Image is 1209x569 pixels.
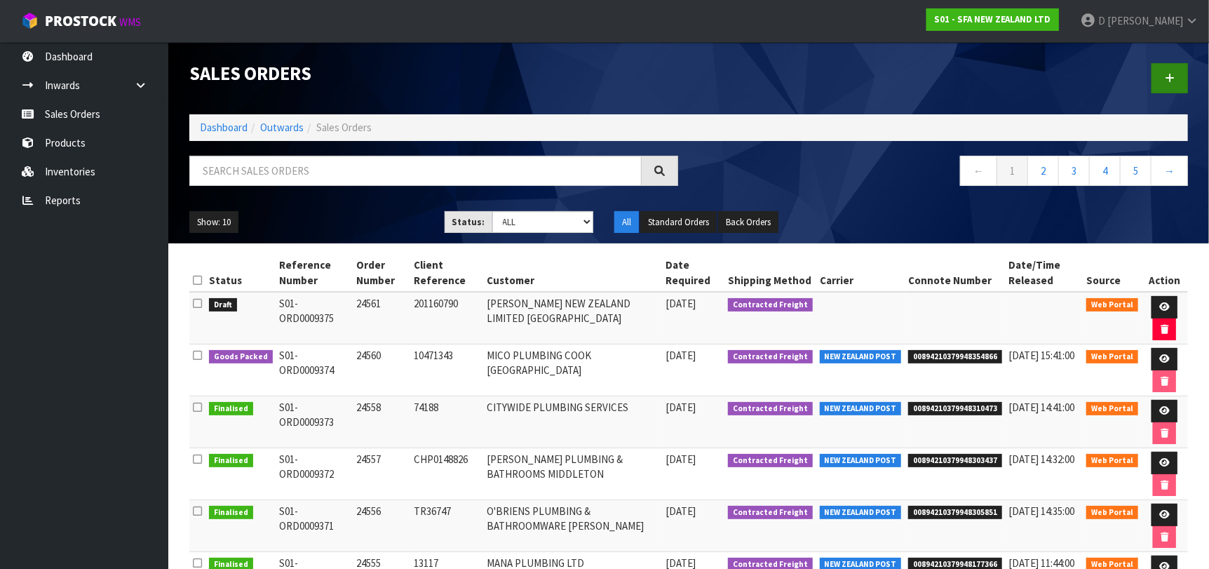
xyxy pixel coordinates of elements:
span: Contracted Freight [728,298,813,312]
span: Contracted Freight [728,350,813,364]
span: Finalised [209,506,253,520]
span: Web Portal [1086,298,1138,312]
th: Client Reference [410,254,483,292]
nav: Page navigation [699,156,1188,190]
span: [DATE] [666,297,696,310]
span: [DATE] 14:35:00 [1009,504,1075,518]
span: Web Portal [1086,454,1138,468]
span: Draft [209,298,237,312]
th: Date Required [663,254,725,292]
td: S01-ORD0009371 [276,500,353,552]
span: [DATE] 14:32:00 [1009,453,1075,466]
span: [DATE] 15:41:00 [1009,349,1075,362]
td: TR36747 [410,500,483,552]
span: D [1098,14,1105,27]
span: [DATE] [666,349,696,362]
a: 3 [1058,156,1090,186]
td: S01-ORD0009373 [276,396,353,448]
td: 24561 [353,292,410,344]
span: Contracted Freight [728,506,813,520]
th: Date/Time Released [1006,254,1083,292]
span: Sales Orders [316,121,372,134]
a: Outwards [260,121,304,134]
td: 201160790 [410,292,483,344]
span: ProStock [45,12,116,30]
span: 00894210379948310473 [908,402,1002,416]
a: 5 [1120,156,1151,186]
td: [PERSON_NAME] PLUMBING & BATHROOMS MIDDLETON [483,448,663,500]
th: Carrier [816,254,905,292]
button: Back Orders [718,211,778,234]
span: NEW ZEALAND POST [820,350,902,364]
td: CITYWIDE PLUMBING SERVICES [483,396,663,448]
td: [PERSON_NAME] NEW ZEALAND LIMITED [GEOGRAPHIC_DATA] [483,292,663,344]
span: NEW ZEALAND POST [820,506,902,520]
a: → [1151,156,1188,186]
strong: Status: [452,216,485,228]
button: All [614,211,639,234]
th: Customer [483,254,663,292]
td: O'BRIENS PLUMBING & BATHROOMWARE [PERSON_NAME] [483,500,663,552]
img: cube-alt.png [21,12,39,29]
a: 2 [1027,156,1059,186]
a: Dashboard [200,121,248,134]
span: [DATE] 14:41:00 [1009,401,1075,414]
td: 24560 [353,344,410,396]
small: WMS [119,15,141,29]
th: Status [205,254,276,292]
td: 74188 [410,396,483,448]
a: ← [960,156,997,186]
a: 4 [1089,156,1121,186]
span: Contracted Freight [728,454,813,468]
th: Shipping Method [724,254,816,292]
th: Source [1083,254,1142,292]
td: S01-ORD0009375 [276,292,353,344]
span: 00894210379948305851 [908,506,1002,520]
th: Order Number [353,254,410,292]
span: [PERSON_NAME] [1107,14,1183,27]
strong: S01 - SFA NEW ZEALAND LTD [934,13,1051,25]
td: S01-ORD0009372 [276,448,353,500]
span: Web Portal [1086,350,1138,364]
input: Search sales orders [189,156,642,186]
h1: Sales Orders [189,63,678,83]
span: 00894210379948354866 [908,350,1002,364]
th: Connote Number [905,254,1006,292]
td: S01-ORD0009374 [276,344,353,396]
span: Web Portal [1086,402,1138,416]
span: Goods Packed [209,350,273,364]
td: 24556 [353,500,410,552]
button: Show: 10 [189,211,238,234]
td: 24557 [353,448,410,500]
th: Action [1142,254,1188,292]
td: MICO PLUMBING COOK [GEOGRAPHIC_DATA] [483,344,663,396]
span: [DATE] [666,401,696,414]
a: 1 [997,156,1028,186]
span: Web Portal [1086,506,1138,520]
span: Contracted Freight [728,402,813,416]
span: [DATE] [666,504,696,518]
span: Finalised [209,402,253,416]
span: 00894210379948303437 [908,454,1002,468]
span: NEW ZEALAND POST [820,402,902,416]
td: 10471343 [410,344,483,396]
button: Standard Orders [640,211,717,234]
span: [DATE] [666,453,696,466]
th: Reference Number [276,254,353,292]
span: NEW ZEALAND POST [820,454,902,468]
span: Finalised [209,454,253,468]
td: CHP0148826 [410,448,483,500]
td: 24558 [353,396,410,448]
